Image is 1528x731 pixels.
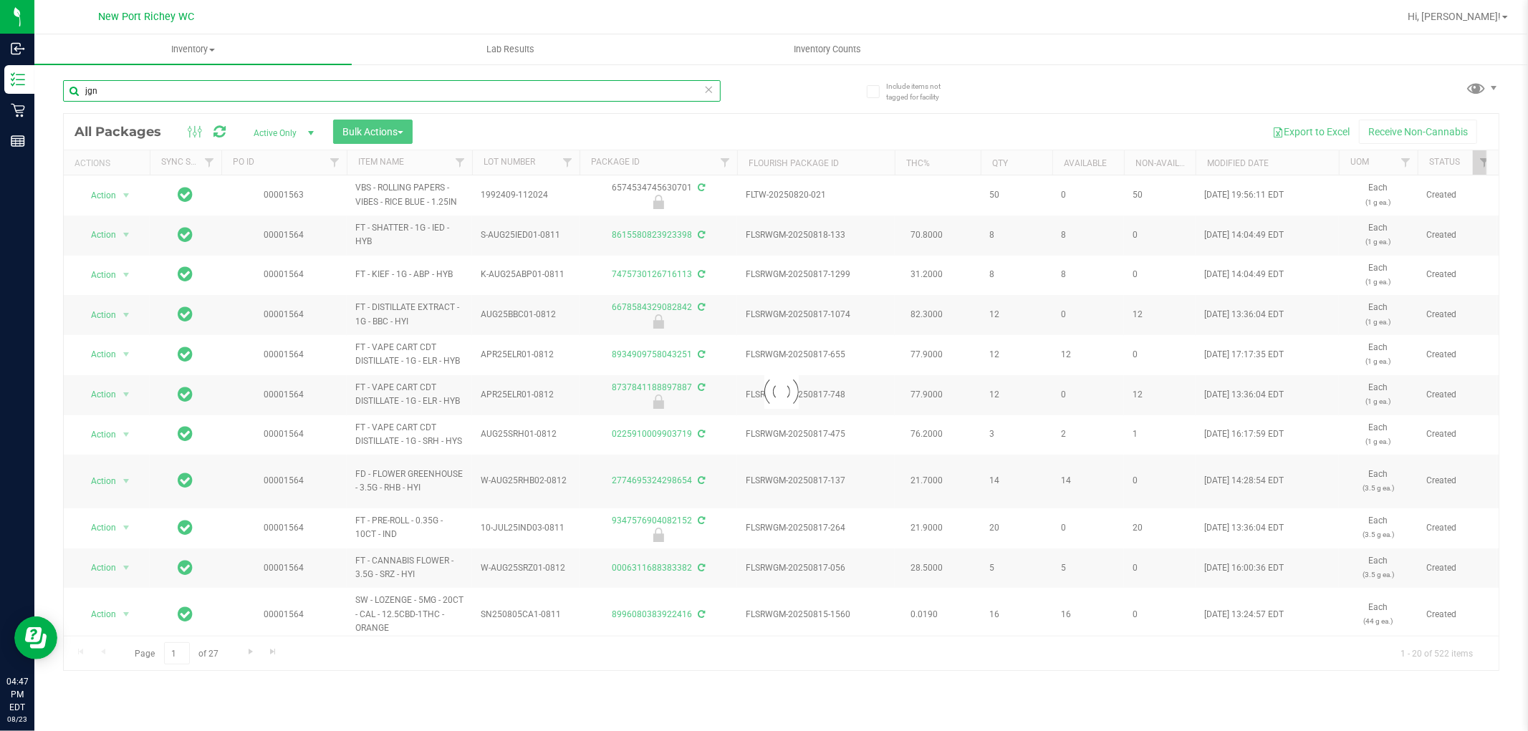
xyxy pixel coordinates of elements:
[467,43,554,56] span: Lab Results
[63,80,721,102] input: Search Package ID, Item Name, SKU, Lot or Part Number...
[669,34,986,64] a: Inventory Counts
[886,81,958,102] span: Include items not tagged for facility
[6,714,28,725] p: 08/23
[11,42,25,56] inline-svg: Inbound
[6,675,28,714] p: 04:47 PM EDT
[34,34,352,64] a: Inventory
[14,616,57,659] iframe: Resource center
[352,34,669,64] a: Lab Results
[11,103,25,117] inline-svg: Retail
[11,134,25,148] inline-svg: Reports
[1408,11,1501,22] span: Hi, [PERSON_NAME]!
[34,43,352,56] span: Inventory
[11,72,25,87] inline-svg: Inventory
[98,11,194,23] span: New Port Richey WC
[704,80,714,99] span: Clear
[775,43,881,56] span: Inventory Counts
